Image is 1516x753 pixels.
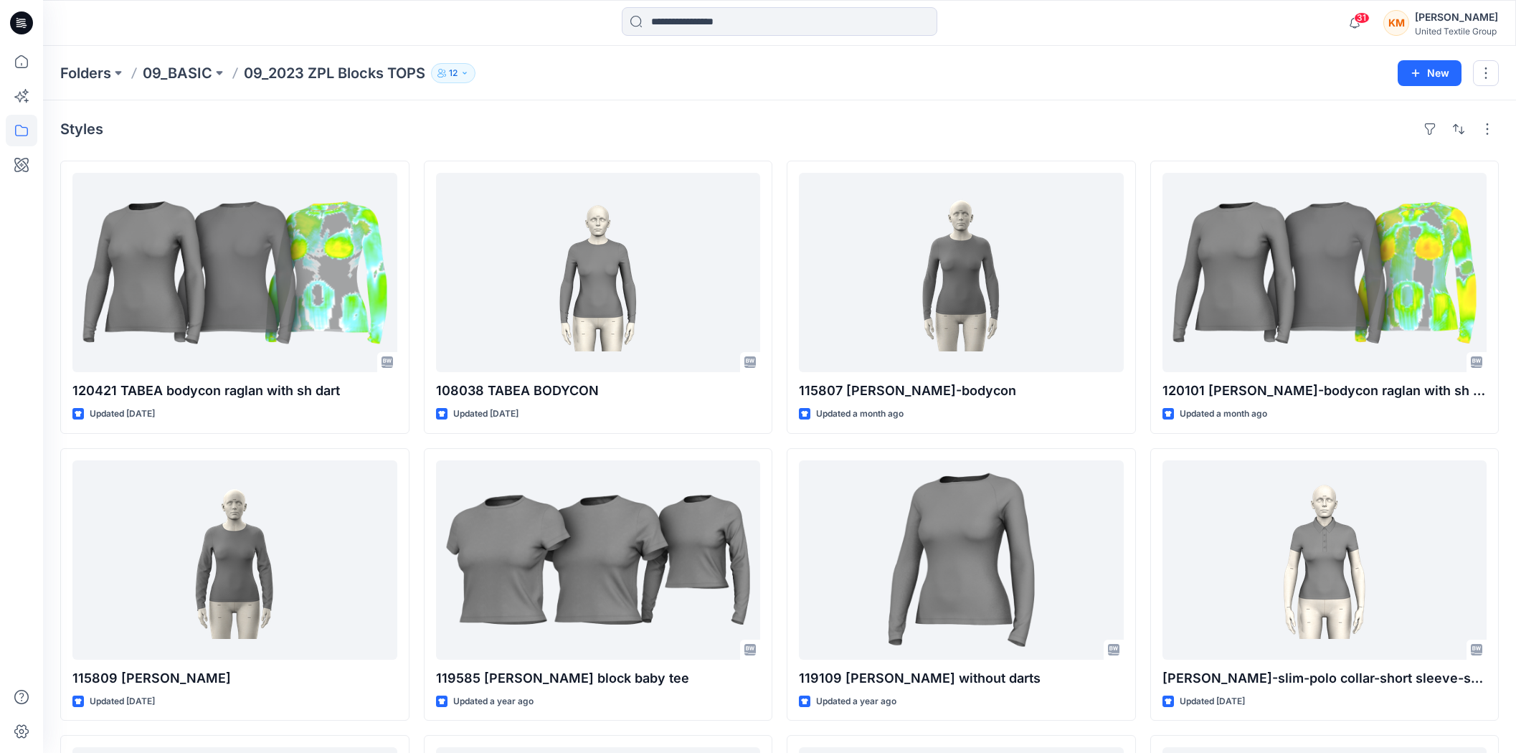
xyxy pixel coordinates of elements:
div: United Textile Group [1415,26,1498,37]
span: 31 [1354,12,1370,24]
a: 115809 TARA-slim [72,460,397,660]
div: [PERSON_NAME] [1415,9,1498,26]
div: KM [1383,10,1409,36]
p: Updated [DATE] [90,407,155,422]
a: TARA-slim-polo collar-short sleeve-short length simulation 21 [1162,460,1487,660]
a: 119585 TRISHA ZPL block baby tee [436,460,761,660]
p: Updated a year ago [816,694,896,709]
a: 120421 TABEA bodycon raglan with sh dart [72,173,397,372]
p: 119109 [PERSON_NAME] without darts [799,668,1124,688]
p: 12 [449,65,458,81]
p: Updated [DATE] [453,407,518,422]
p: 115809 [PERSON_NAME] [72,668,397,688]
p: 108038 TABEA BODYCON [436,381,761,401]
p: 09_2023 ZPL Blocks TOPS [244,63,425,83]
p: Updated [DATE] [1180,694,1245,709]
h4: Styles [60,120,103,138]
p: 115807 [PERSON_NAME]-bodycon [799,381,1124,401]
a: 115807 TARA-bodycon [799,173,1124,372]
a: 09_BASIC [143,63,212,83]
p: [PERSON_NAME]-slim-polo collar-short sleeve-short length simulation 21 [1162,668,1487,688]
button: New [1398,60,1461,86]
p: Updated a month ago [1180,407,1267,422]
p: Updated a month ago [816,407,904,422]
button: 12 [431,63,475,83]
a: Folders [60,63,111,83]
a: 119109 TARA slim RAGLAN without darts [799,460,1124,660]
p: 120101 [PERSON_NAME]-bodycon raglan with sh dart [1162,381,1487,401]
p: 119585 [PERSON_NAME] block baby tee [436,668,761,688]
p: Updated [DATE] [90,694,155,709]
a: 120101 TARA-bodycon raglan with sh dart [1162,173,1487,372]
p: 120421 TABEA bodycon raglan with sh dart [72,381,397,401]
p: Updated a year ago [453,694,534,709]
a: 108038 TABEA BODYCON [436,173,761,372]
